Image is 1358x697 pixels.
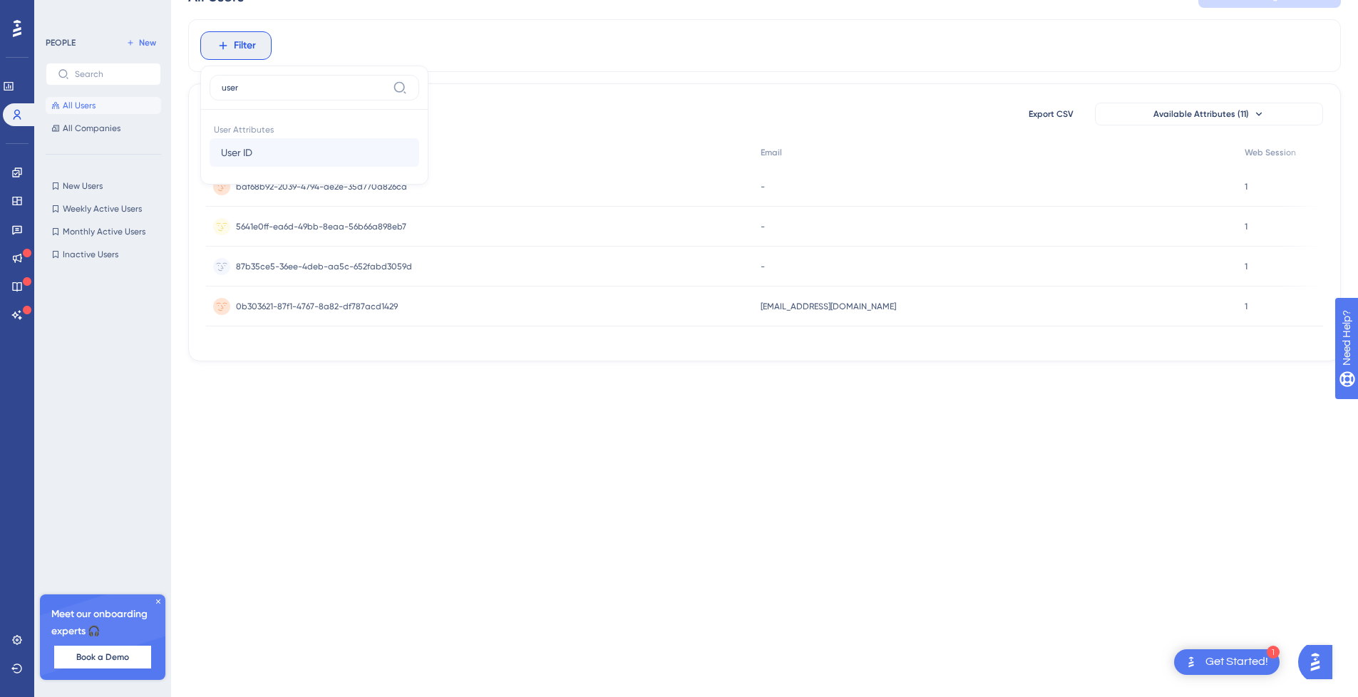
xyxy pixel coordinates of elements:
span: Book a Demo [76,651,129,663]
span: - [761,261,765,272]
button: Export CSV [1015,103,1086,125]
button: Available Attributes (11) [1095,103,1323,125]
span: 1 [1245,181,1248,192]
button: Filter [200,31,272,60]
input: Search [75,69,149,79]
button: New [121,34,161,51]
span: 1 [1245,301,1248,312]
span: All Users [63,100,96,111]
span: Export CSV [1029,108,1074,120]
iframe: UserGuiding AI Assistant Launcher [1298,641,1341,683]
button: Book a Demo [54,646,151,668]
span: Inactive Users [63,249,118,260]
span: All Companies [63,123,120,134]
button: Monthly Active Users [46,223,161,240]
span: 0b303621-87f1-4767-8a82-df787acd1429 [236,301,398,312]
span: Meet our onboarding experts 🎧 [51,606,154,640]
span: - [761,181,765,192]
div: Open Get Started! checklist, remaining modules: 1 [1174,649,1280,675]
span: New Users [63,180,103,192]
div: Get Started! [1205,654,1268,670]
span: User ID [221,144,252,161]
span: Available Attributes (11) [1153,108,1249,120]
div: 1 [1267,646,1280,659]
button: User ID [210,138,419,167]
span: 5641e0ff-ea6d-49bb-8eaa-56b66a898eb7 [236,221,406,232]
span: 1 [1245,221,1248,232]
span: Web Session [1245,147,1296,158]
span: - [761,221,765,232]
span: [EMAIL_ADDRESS][DOMAIN_NAME] [761,301,896,312]
span: Email [761,147,782,158]
span: Filter [234,37,256,54]
input: Type the value [222,82,387,93]
span: Weekly Active Users [63,203,142,215]
span: User Attributes [210,118,419,138]
span: 87b35ce5-36ee-4deb-aa5c-652fabd3059d [236,261,412,272]
div: PEOPLE [46,37,76,48]
span: 1 [1245,261,1248,272]
button: Weekly Active Users [46,200,161,217]
button: New Users [46,177,161,195]
span: baf68b92-2039-4794-ae2e-35d770a826ca [236,181,407,192]
img: launcher-image-alternative-text [1183,654,1200,671]
span: New [139,37,156,48]
button: All Users [46,97,161,114]
button: Inactive Users [46,246,161,263]
button: All Companies [46,120,161,137]
span: Need Help? [34,4,89,21]
span: Monthly Active Users [63,226,145,237]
